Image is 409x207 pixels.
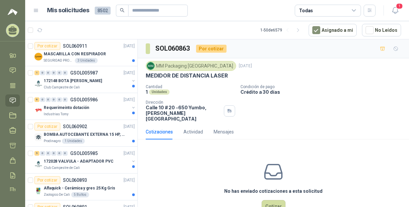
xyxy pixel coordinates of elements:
[124,70,135,76] p: [DATE]
[25,39,137,66] a: Por cotizarSOL060911[DATE] Company LogoMASCARILLA CON RESPIRADORSEGURIDAD PROVISER LTDA3 Unidades
[71,192,89,197] div: 5 Bultos
[260,25,303,35] div: 1 - 50 de 6579
[146,100,221,105] p: Dirección
[44,131,126,138] p: BOMBA AUTOCEBANTE EXTERNA 15 HP, 220/440 V ALTURA MAX 60MTS, CAUDAL MAX 423GPM
[63,124,87,129] p: SOL060902
[57,71,62,75] div: 0
[240,89,406,95] p: Crédito a 30 días
[124,177,135,183] p: [DATE]
[239,63,252,69] p: [DATE]
[8,8,18,16] img: Logo peakr
[389,5,401,17] button: 1
[44,105,89,111] p: Requerimeinto dotación
[240,84,406,89] p: Condición de pago
[147,62,154,70] img: Company Logo
[34,151,39,156] div: 5
[46,71,51,75] div: 0
[34,133,42,141] img: Company Logo
[44,78,102,84] p: 172148 BOTA [PERSON_NAME]
[70,151,98,156] p: GSOL005985
[124,150,135,157] p: [DATE]
[44,138,61,144] p: Prodinagro
[34,187,42,195] img: Company Logo
[362,24,401,36] button: No Leídos
[47,6,89,15] h1: Mis solicitudes
[146,89,148,95] p: 1
[40,151,45,156] div: 0
[44,58,74,63] p: SEGURIDAD PROVISER LTDA
[34,106,42,114] img: Company Logo
[146,84,235,89] p: Cantidad
[44,192,70,197] p: Zoologico De Cali
[44,112,69,117] p: Industrias Tomy
[44,185,115,191] p: Alfaquick - Cerámica y gres 25 Kg Gris
[146,105,221,122] p: Calle 10 # 20 -650 Yumbo , [PERSON_NAME][GEOGRAPHIC_DATA]
[149,89,170,95] div: Unidades
[34,53,42,61] img: Company Logo
[124,43,135,49] p: [DATE]
[309,24,357,36] button: Asignado a mi
[224,187,323,195] h3: No has enviado cotizaciones a esta solicitud
[146,61,236,71] div: MM Packaging [GEOGRAPHIC_DATA]
[34,160,42,168] img: Company Logo
[146,72,228,79] p: MEDIDOR DE DISTANCIA LASER
[34,42,60,50] div: Por cotizar
[155,43,191,54] h3: SOL060863
[25,120,137,147] a: Por cotizarSOL060902[DATE] Company LogoBOMBA AUTOCEBANTE EXTERNA 15 HP, 220/440 V ALTURA MAX 60MT...
[75,58,98,63] div: 3 Unidades
[40,71,45,75] div: 0
[396,3,403,9] span: 1
[46,151,51,156] div: 0
[51,151,56,156] div: 0
[95,7,111,15] span: 8502
[44,165,80,171] p: Club Campestre de Cali
[299,7,313,14] div: Todas
[51,97,56,102] div: 0
[124,97,135,103] p: [DATE]
[57,151,62,156] div: 0
[44,51,106,57] p: MASCARILLA CON RESPIRADOR
[183,128,203,135] div: Actividad
[40,97,45,102] div: 0
[196,45,227,53] div: Por cotizar
[63,151,68,156] div: 0
[70,97,98,102] p: GSOL005986
[34,79,42,87] img: Company Logo
[44,85,80,90] p: Club Campestre de Cali
[34,149,136,171] a: 5 0 0 0 0 0 GSOL005985[DATE] Company Logo172028 VALVULA - ADAPTADOR PVCClub Campestre de Cali
[51,71,56,75] div: 0
[34,176,60,184] div: Por cotizar
[63,97,68,102] div: 0
[57,97,62,102] div: 0
[63,44,87,48] p: SOL060911
[44,158,113,165] p: 172028 VALVULA - ADAPTADOR PVC
[70,71,98,75] p: GSOL005987
[34,97,39,102] div: 6
[25,174,137,200] a: Por cotizarSOL060893[DATE] Company LogoAlfaquick - Cerámica y gres 25 Kg GrisZoologico De Cali5 B...
[34,71,39,75] div: 1
[63,71,68,75] div: 0
[124,124,135,130] p: [DATE]
[34,96,136,117] a: 6 0 0 0 0 0 GSOL005986[DATE] Company LogoRequerimeinto dotaciónIndustrias Tomy
[62,138,85,144] div: 1 Unidades
[214,128,234,135] div: Mensajes
[34,69,136,90] a: 1 0 0 0 0 0 GSOL005987[DATE] Company Logo172148 BOTA [PERSON_NAME]Club Campestre de Cali
[34,123,60,130] div: Por cotizar
[46,97,51,102] div: 0
[63,178,87,182] p: SOL060893
[120,8,125,13] span: search
[146,128,173,135] div: Cotizaciones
